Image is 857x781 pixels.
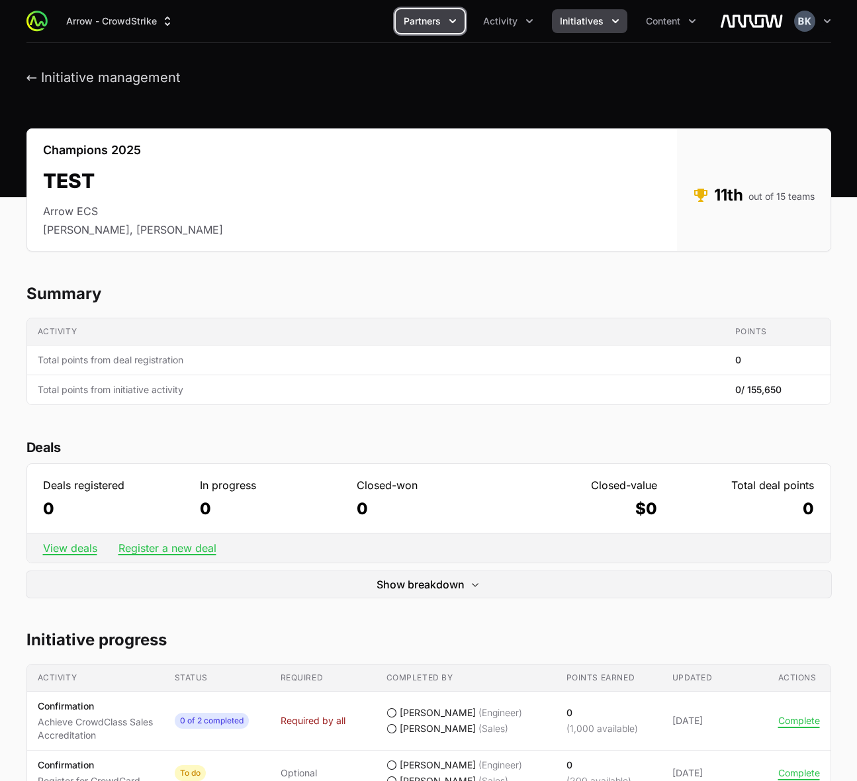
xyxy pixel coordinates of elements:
[478,706,522,719] span: (Engineer)
[475,9,541,33] div: Activity menu
[48,9,704,33] div: Main navigation
[483,15,518,28] span: Activity
[58,9,182,33] button: Arrow - CrowdStrike
[376,665,556,692] th: Completed by
[200,498,343,520] dd: 0
[38,383,714,396] span: Total points from initiative activity
[27,318,725,345] th: Activity
[514,477,657,493] dt: Closed-value
[478,758,522,772] span: (Engineer)
[38,353,714,367] span: Total points from deal registration
[778,715,820,727] button: Complete
[200,477,343,493] dt: In progress
[725,318,831,345] th: Points
[720,8,784,34] img: Arrow
[118,541,216,555] a: Register a new deal
[741,384,782,395] span: / 155,650
[566,758,631,772] p: 0
[552,9,627,33] button: Initiatives
[377,576,465,592] span: Show breakdown
[43,477,187,493] dt: Deals registered
[556,665,662,692] th: Points earned
[164,665,270,692] th: Status
[566,706,638,719] p: 0
[400,706,476,719] span: [PERSON_NAME]
[26,11,48,32] img: ActivitySource
[26,629,831,651] h2: Initiative progress
[43,142,223,158] p: Champions 2025
[58,9,182,33] div: Supplier switch menu
[281,714,345,727] span: Required by all
[646,15,680,28] span: Content
[43,498,187,520] dd: 0
[768,665,831,692] th: Actions
[26,283,831,405] section: TEST's progress summary
[670,477,814,493] dt: Total deal points
[43,222,223,238] li: [PERSON_NAME], [PERSON_NAME]
[400,722,476,735] span: [PERSON_NAME]
[26,69,181,86] button: ← Initiative management
[672,766,757,780] span: [DATE]
[566,722,638,735] p: (1,000 available)
[38,715,154,742] p: Achieve CrowdClass Sales Accreditation
[400,758,476,772] span: [PERSON_NAME]
[26,283,831,304] h2: Summary
[281,766,317,780] span: Optional
[470,579,480,590] svg: Expand/Collapse
[357,477,500,493] dt: Closed-won
[560,15,604,28] span: Initiatives
[778,767,820,779] button: Complete
[26,437,831,598] section: Deal statistics
[638,9,704,33] button: Content
[404,15,441,28] span: Partners
[26,437,831,458] h2: Deals
[735,383,782,396] span: 0
[475,9,541,33] button: Activity
[514,498,657,520] dd: $0
[672,714,757,727] span: [DATE]
[396,9,465,33] button: Partners
[38,700,154,713] p: Confirmation
[396,9,465,33] div: Partners menu
[794,11,815,32] img: Brittany Karno
[552,9,627,33] div: Initiatives menu
[26,571,831,598] button: Show breakdownExpand/Collapse
[43,541,97,555] a: View deals
[38,758,140,772] p: Confirmation
[735,353,741,367] span: 0
[43,203,223,219] li: Arrow ECS
[693,185,815,206] dd: 11th
[478,722,508,735] span: (Sales)
[43,169,223,193] h2: TEST
[27,665,164,692] th: Activity
[748,190,815,203] span: out of 15 teams
[26,128,831,252] section: TEST's details
[638,9,704,33] div: Content menu
[357,498,500,520] dd: 0
[670,498,814,520] dd: 0
[270,665,376,692] th: Required
[662,665,768,692] th: Updated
